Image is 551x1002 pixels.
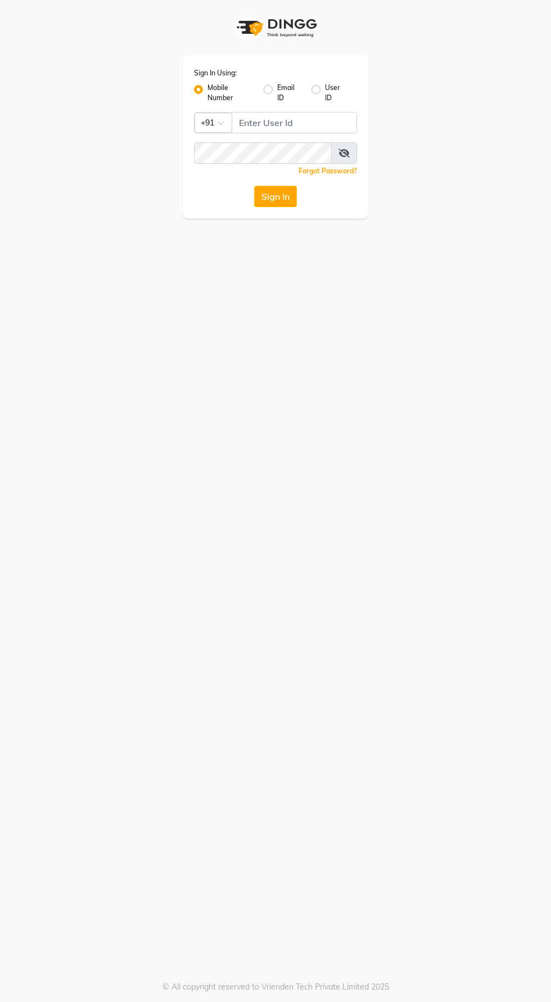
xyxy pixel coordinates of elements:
label: Email ID [277,83,302,103]
button: Sign In [254,186,297,207]
a: Forgot Password? [299,167,357,175]
label: Mobile Number [207,83,255,103]
label: User ID [325,83,348,103]
label: Sign In Using: [194,68,237,78]
input: Username [232,112,357,133]
img: logo1.svg [231,11,320,44]
input: Username [194,142,332,164]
